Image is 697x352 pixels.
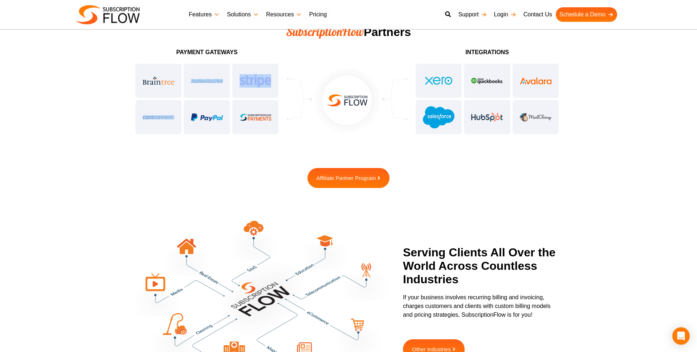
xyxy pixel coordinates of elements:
[134,49,280,55] h3: Payment Gateways
[185,7,223,22] a: Features
[286,24,364,39] span: SubscriptionFlow
[76,5,140,24] img: Subscriptionflow
[317,175,376,181] span: Affiliate Partner Program
[167,25,530,39] h2: Partners
[412,347,451,352] span: Other Industries
[520,7,556,22] a: Contact Us
[262,7,305,22] a: Resources
[403,246,561,286] h2: Serving Clients All Over the World Across Countless Industries
[556,7,617,22] a: Schedule a Demo
[455,7,490,22] a: Support
[305,7,330,22] a: Pricing
[223,7,262,22] a: Solutions
[403,293,561,319] p: If your business involves recurring billing and invoicing, charges customers and clients with cus...
[415,49,560,55] h3: integrations
[672,327,690,345] div: Open Intercom Messenger
[490,7,520,22] a: Login
[313,66,382,135] img: subscriptionflow
[307,168,390,188] a: Affiliate Partner Program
